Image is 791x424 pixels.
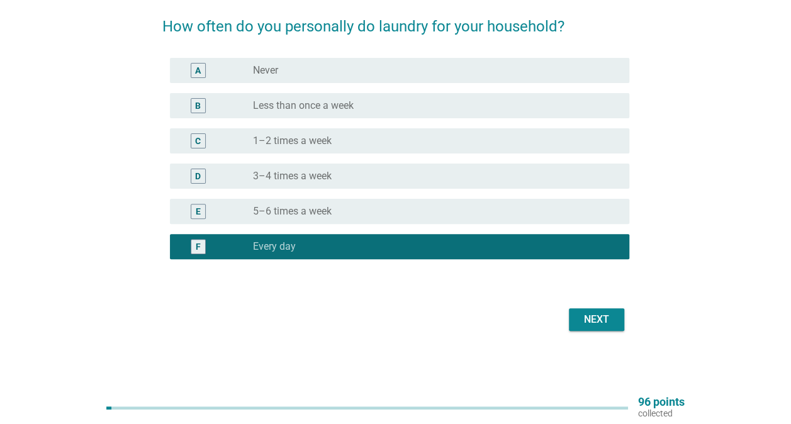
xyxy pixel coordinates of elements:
label: 5–6 times a week [253,205,332,218]
h2: How often do you personally do laundry for your household? [162,3,629,38]
label: 3–4 times a week [253,170,332,182]
div: A [195,64,201,77]
div: B [195,99,201,113]
label: 1–2 times a week [253,135,332,147]
div: C [195,135,201,148]
div: F [196,240,201,254]
label: Never [253,64,278,77]
p: collected [638,408,685,419]
div: D [195,170,201,183]
div: E [196,205,201,218]
label: Every day [253,240,296,253]
button: Next [569,308,624,331]
div: Next [579,312,614,327]
p: 96 points [638,396,685,408]
label: Less than once a week [253,99,354,112]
